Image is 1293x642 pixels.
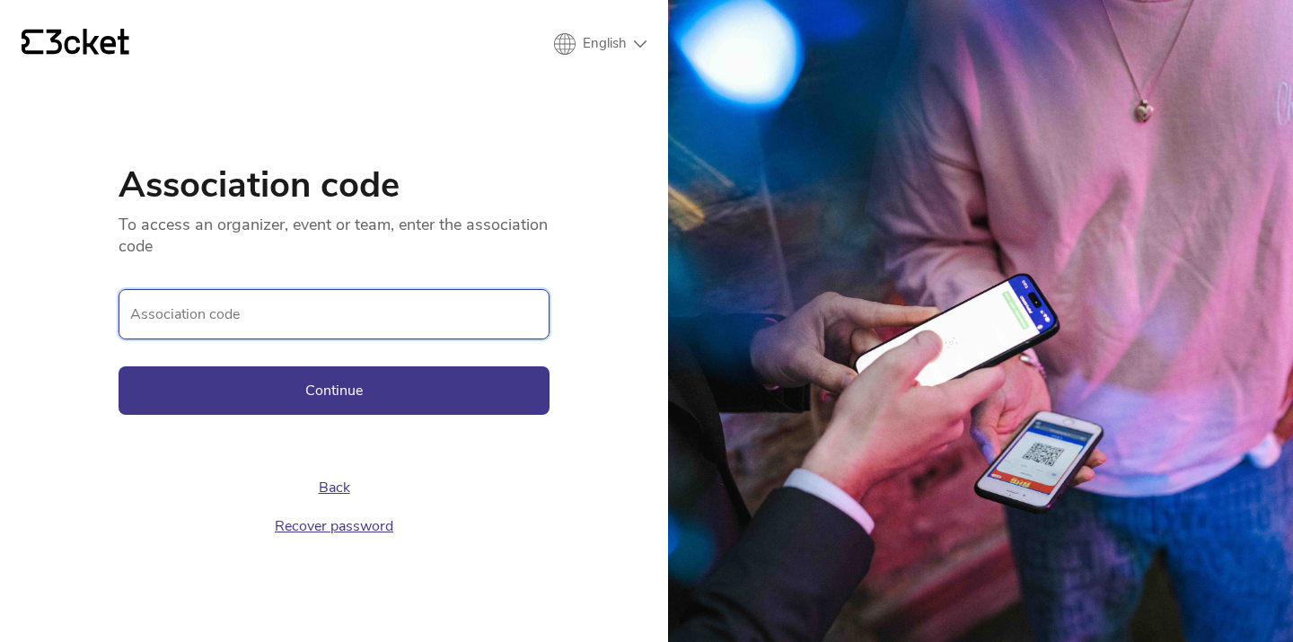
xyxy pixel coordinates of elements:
button: Continue [119,366,550,415]
label: Association code [119,289,550,339]
a: Back [319,478,350,497]
a: {' '} [22,29,129,59]
a: Recover password [275,516,393,536]
g: {' '} [22,30,43,55]
p: To access an organizer, event or team, enter the association code [119,203,550,257]
h1: Association code [119,167,550,203]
